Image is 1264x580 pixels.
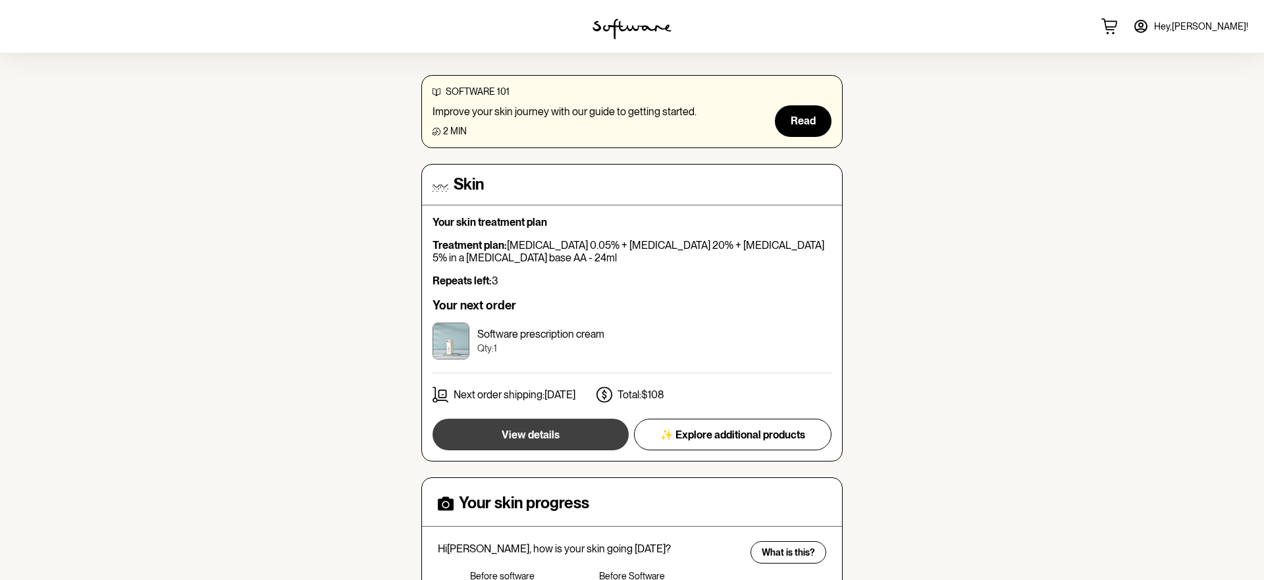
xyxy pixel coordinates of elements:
[443,126,467,136] span: 2 min
[1125,11,1256,42] a: Hey,[PERSON_NAME]!
[502,429,560,441] span: View details
[459,494,589,513] h4: Your skin progress
[750,541,826,564] button: What is this?
[433,239,507,251] strong: Treatment plan:
[477,343,604,354] p: Qty: 1
[1154,21,1248,32] span: Hey, [PERSON_NAME] !
[660,429,805,441] span: ✨ Explore additional products
[438,542,742,555] p: Hi [PERSON_NAME] , how is your skin going [DATE]?
[592,18,671,40] img: software logo
[454,388,575,401] p: Next order shipping: [DATE]
[634,419,831,450] button: ✨ Explore additional products
[433,323,469,359] img: cktujd3cr00003e5xydhm4e2c.jpg
[433,419,629,450] button: View details
[433,275,492,287] strong: Repeats left:
[433,105,697,118] p: Improve your skin journey with our guide to getting started.
[433,239,831,264] p: [MEDICAL_DATA] 0.05% + [MEDICAL_DATA] 20% + [MEDICAL_DATA] 5% in a [MEDICAL_DATA] base AA - 24ml
[454,175,484,194] h4: Skin
[433,275,831,287] p: 3
[446,86,510,97] span: software 101
[433,216,831,228] p: Your skin treatment plan
[618,388,664,401] p: Total: $108
[477,328,604,340] p: Software prescription cream
[762,547,815,558] span: What is this?
[791,115,816,127] span: Read
[433,298,831,313] h6: Your next order
[775,105,831,137] button: Read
